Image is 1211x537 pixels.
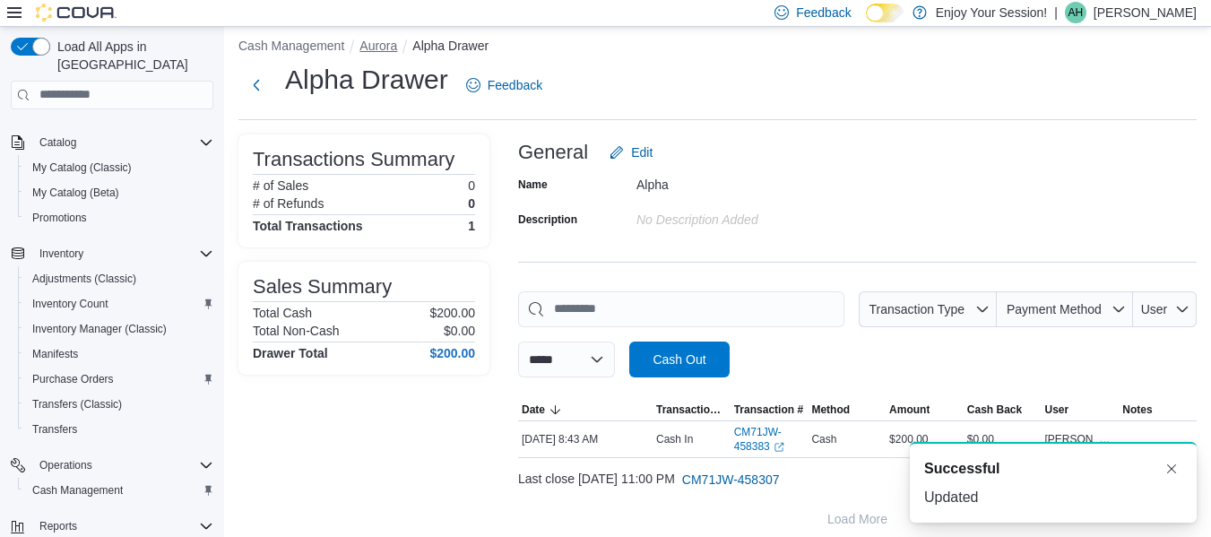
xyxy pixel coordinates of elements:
span: My Catalog (Classic) [32,160,132,175]
p: 0 [468,178,475,193]
span: Cash [811,432,836,446]
span: Manifests [32,347,78,361]
span: Manifests [25,343,213,365]
button: Edit [602,134,660,170]
span: Load All Apps in [GEOGRAPHIC_DATA] [50,38,213,74]
p: Cash In [656,432,693,446]
h4: $200.00 [429,346,475,360]
input: This is a search bar. As you type, the results lower in the page will automatically filter. [518,291,844,327]
button: Operations [4,453,221,478]
a: Promotions [25,207,94,229]
svg: External link [774,442,784,453]
button: Cash Management [18,478,221,503]
button: Transaction Type [859,291,997,327]
span: Cash Back [967,403,1022,417]
h6: # of Sales [253,178,308,193]
button: Cash Management [238,39,344,53]
h4: Drawer Total [253,346,328,360]
h6: Total Non-Cash [253,324,340,338]
p: | [1054,2,1058,23]
div: [DATE] 8:43 AM [518,429,653,450]
span: Cash Management [32,483,123,498]
span: Notes [1122,403,1152,417]
button: Aurora [359,39,397,53]
div: Alpha [636,170,877,192]
button: Notes [1119,399,1197,420]
span: Operations [32,455,213,476]
span: Successful [924,458,999,480]
img: Cova [36,4,117,22]
button: Catalog [4,130,221,155]
a: Purchase Orders [25,368,121,390]
span: Inventory Count [32,297,108,311]
button: Operations [32,455,99,476]
span: Edit [631,143,653,161]
button: Transfers (Classic) [18,392,221,417]
span: Adjustments (Classic) [32,272,136,286]
div: Last close [DATE] 11:00 PM [518,462,1197,498]
span: Transfers (Classic) [25,394,213,415]
div: April Hale [1065,2,1086,23]
div: Notification [924,458,1182,480]
span: Transfers (Classic) [32,397,122,411]
span: My Catalog (Classic) [25,157,213,178]
a: My Catalog (Beta) [25,182,126,204]
button: Reports [32,515,84,537]
button: Cash Back [964,399,1042,420]
h4: Total Transactions [253,219,363,233]
button: Transaction Type [653,399,731,420]
span: My Catalog (Beta) [32,186,119,200]
span: Inventory [39,247,83,261]
span: Purchase Orders [32,372,114,386]
span: Payment Method [1007,302,1102,316]
span: Catalog [32,132,213,153]
span: Load More [827,510,887,528]
button: Date [518,399,653,420]
p: [PERSON_NAME] [1094,2,1197,23]
span: Feedback [488,76,542,94]
button: Amount [886,399,964,420]
span: Method [811,403,850,417]
button: My Catalog (Beta) [18,180,221,205]
button: Cash Out [629,342,730,377]
span: Transaction Type [656,403,727,417]
h3: General [518,142,588,163]
a: Transfers (Classic) [25,394,129,415]
button: User [1133,291,1197,327]
span: Promotions [25,207,213,229]
div: Updated [924,487,1182,508]
span: Transaction Type [869,302,964,316]
p: 0 [468,196,475,211]
span: User [1141,302,1168,316]
button: Catalog [32,132,83,153]
h3: Sales Summary [253,276,392,298]
button: Method [808,399,886,420]
span: Reports [39,519,77,533]
label: Description [518,212,577,227]
button: Payment Method [997,291,1133,327]
h3: Transactions Summary [253,149,454,170]
span: Adjustments (Classic) [25,268,213,290]
button: Manifests [18,342,221,367]
button: Next [238,67,274,103]
a: Transfers [25,419,84,440]
div: No Description added [636,205,877,227]
span: Cash Out [653,351,705,368]
span: Transaction # [734,403,803,417]
button: Load More [518,501,1197,537]
button: Adjustments (Classic) [18,266,221,291]
span: Dark Mode [866,22,867,23]
span: Operations [39,458,92,472]
span: CM71JW-458307 [682,471,780,489]
h1: Alpha Drawer [285,62,448,98]
a: Inventory Count [25,293,116,315]
input: Dark Mode [866,4,904,22]
button: Purchase Orders [18,367,221,392]
span: Transfers [32,422,77,437]
button: Transfers [18,417,221,442]
p: $0.00 [444,324,475,338]
span: Promotions [32,211,87,225]
span: Feedback [796,4,851,22]
button: My Catalog (Classic) [18,155,221,180]
span: Cash Management [25,480,213,501]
